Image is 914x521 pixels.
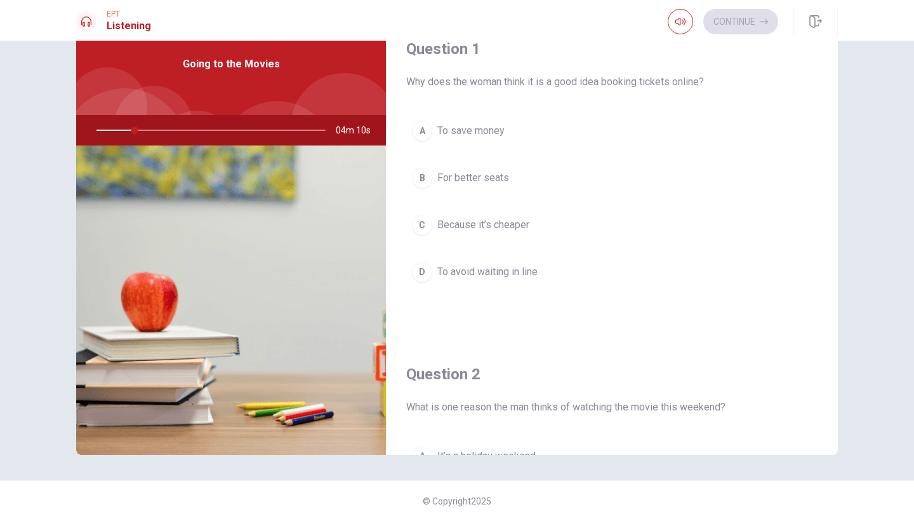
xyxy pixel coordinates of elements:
[183,57,280,72] span: Going to the Movies
[412,262,432,282] div: D
[437,123,505,139] span: To save money
[412,446,432,466] div: A
[406,400,818,415] span: What is one reason the man thinks of watching the movie this weekend?
[423,496,491,506] span: © Copyright 2025
[406,74,818,90] span: Why does the woman think it is a good idea booking tickets online?
[406,209,818,241] button: CBecause it’s cheaper
[437,217,529,233] span: Because it’s cheaper
[437,449,536,464] span: It’s a holiday weekend
[412,121,432,141] div: A
[406,440,818,472] button: AIt’s a holiday weekend
[406,39,818,59] h4: Question 1
[412,215,432,235] div: C
[437,264,538,280] span: To avoid waiting in line
[406,364,818,384] h4: Question 2
[107,10,151,18] span: EPT
[336,115,381,145] span: 04m 10s
[406,115,818,147] button: ATo save money
[437,170,509,186] span: For better seats
[412,168,432,188] div: B
[406,256,818,288] button: DTo avoid waiting in line
[406,162,818,194] button: BFor better seats
[76,145,386,455] img: Going to the Movies
[107,18,151,34] h1: Listening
